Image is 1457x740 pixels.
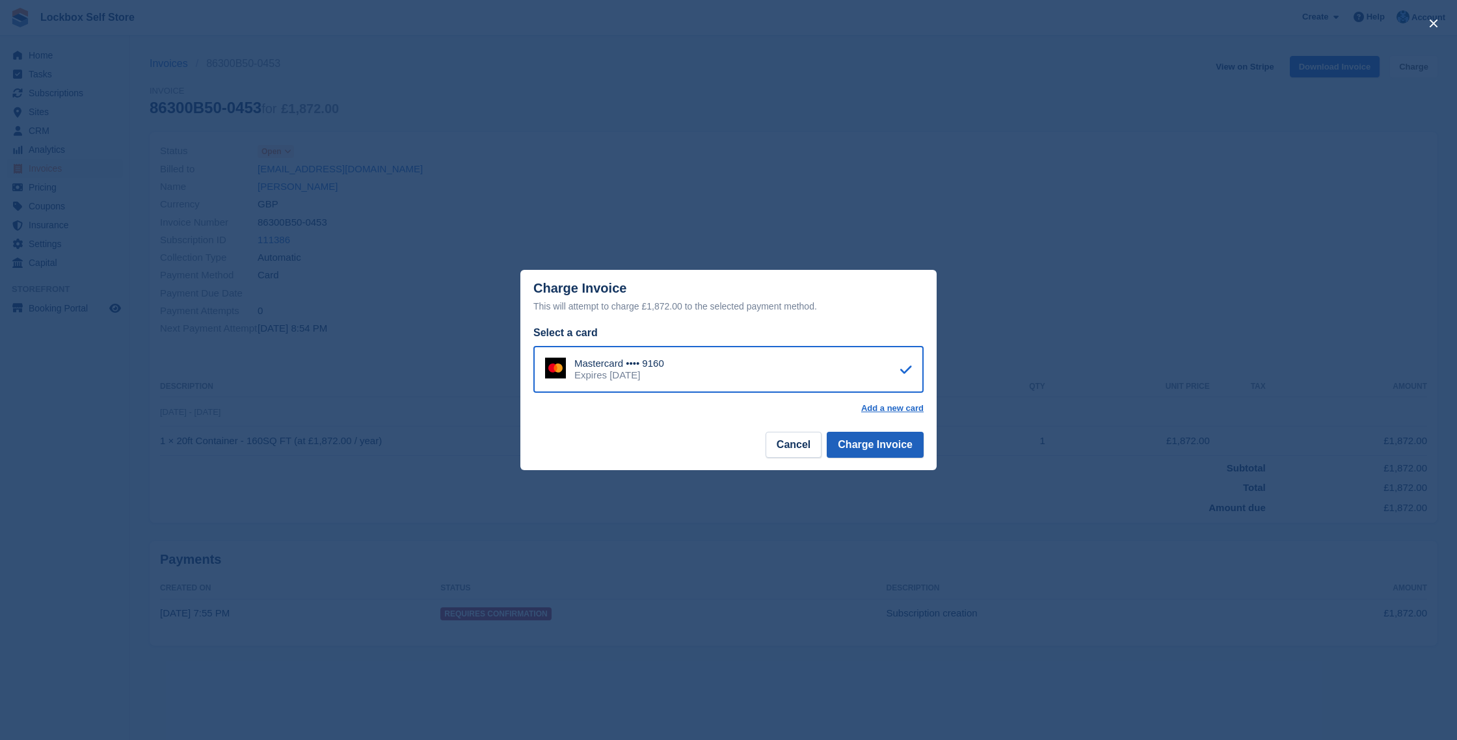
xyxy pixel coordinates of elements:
[766,432,822,458] button: Cancel
[533,325,924,341] div: Select a card
[861,403,924,414] a: Add a new card
[533,281,924,314] div: Charge Invoice
[574,369,664,381] div: Expires [DATE]
[533,298,924,314] div: This will attempt to charge £1,872.00 to the selected payment method.
[574,358,664,369] div: Mastercard •••• 9160
[1423,13,1444,34] button: close
[545,358,566,378] img: Mastercard Logo
[827,432,924,458] button: Charge Invoice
